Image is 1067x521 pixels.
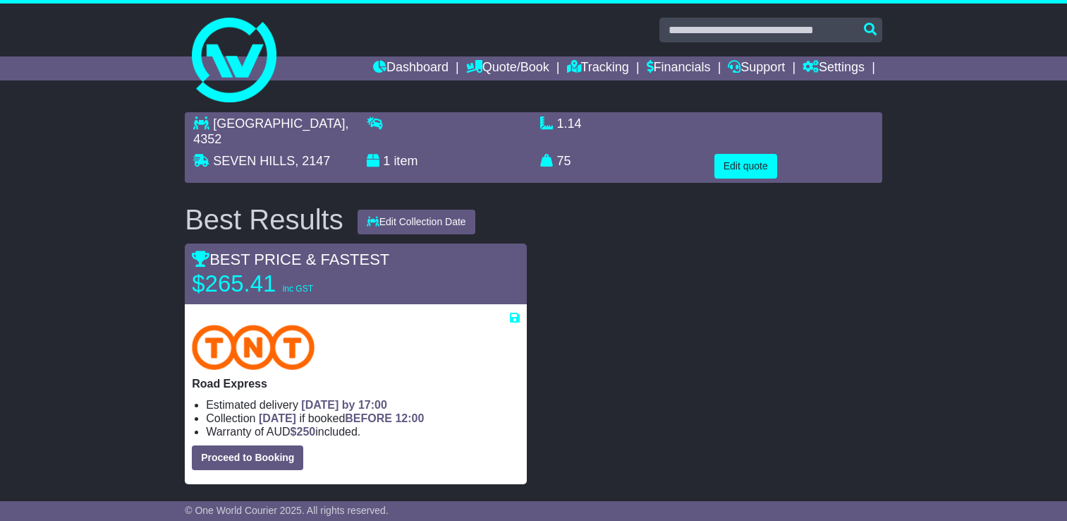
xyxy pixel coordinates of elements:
[567,56,629,80] a: Tracking
[206,425,519,438] li: Warranty of AUD included.
[358,210,475,234] button: Edit Collection Date
[728,56,785,80] a: Support
[213,154,295,168] span: SEVEN HILLS
[714,154,777,179] button: Edit quote
[394,154,417,168] span: item
[557,116,582,131] span: 1.14
[803,56,865,80] a: Settings
[185,505,389,516] span: © One World Courier 2025. All rights reserved.
[301,399,387,411] span: [DATE] by 17:00
[192,325,315,370] img: TNT Domestic: Road Express
[295,154,330,168] span: , 2147
[291,426,316,438] span: $
[283,284,313,294] span: inc GST
[192,445,303,470] button: Proceed to Booking
[193,116,348,146] span: , 4352
[259,412,296,424] span: [DATE]
[206,398,519,412] li: Estimated delivery
[178,204,350,235] div: Best Results
[213,116,345,131] span: [GEOGRAPHIC_DATA]
[647,56,711,80] a: Financials
[297,426,316,438] span: 250
[383,154,390,168] span: 1
[345,412,392,424] span: BEFORE
[557,154,571,168] span: 75
[395,412,424,424] span: 12:00
[259,412,424,424] span: if booked
[373,56,449,80] a: Dashboard
[192,270,368,298] p: $265.41
[192,251,389,268] span: BEST PRICE & FASTEST
[206,412,519,425] li: Collection
[466,56,549,80] a: Quote/Book
[192,377,519,390] p: Road Express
